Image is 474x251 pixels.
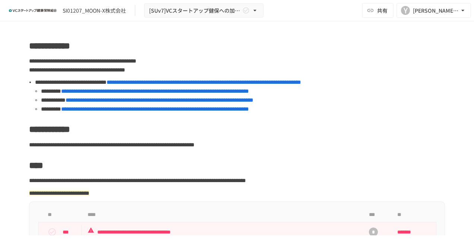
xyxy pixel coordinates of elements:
[149,6,241,15] span: [SUv7]VCスタートアップ健保への加入申請手続き
[45,225,60,239] button: status
[362,3,394,18] button: 共有
[396,3,471,18] button: Y[PERSON_NAME][EMAIL_ADDRESS][DOMAIN_NAME]
[144,3,263,18] button: [SUv7]VCスタートアップ健保への加入申請手続き
[401,6,410,15] div: Y
[9,4,57,16] img: ZDfHsVrhrXUoWEWGWYf8C4Fv4dEjYTEDCNvmL73B7ox
[413,6,459,15] div: [PERSON_NAME][EMAIL_ADDRESS][DOMAIN_NAME]
[377,6,388,15] span: 共有
[63,7,126,15] div: SI01207_MOON-X株式会社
